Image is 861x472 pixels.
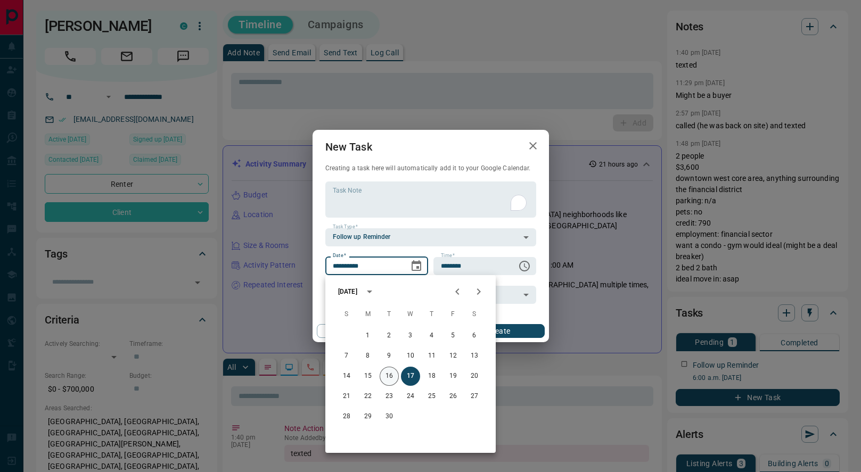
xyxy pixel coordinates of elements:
[422,367,441,386] button: 18
[333,186,529,213] textarea: To enrich screen reader interactions, please activate Accessibility in Grammarly extension settings
[380,367,399,386] button: 16
[337,387,356,406] button: 21
[514,255,535,277] button: Choose time, selected time is 6:00 AM
[465,346,484,366] button: 13
[422,304,441,325] span: Thursday
[401,304,420,325] span: Wednesday
[337,346,356,366] button: 7
[380,407,399,426] button: 30
[465,367,484,386] button: 20
[401,346,420,366] button: 10
[380,304,399,325] span: Tuesday
[444,387,463,406] button: 26
[380,346,399,366] button: 9
[468,281,489,302] button: Next month
[313,130,385,164] h2: New Task
[444,367,463,386] button: 19
[465,326,484,345] button: 6
[422,346,441,366] button: 11
[358,304,378,325] span: Monday
[444,304,463,325] span: Friday
[401,326,420,345] button: 3
[465,387,484,406] button: 27
[380,326,399,345] button: 2
[441,252,455,259] label: Time
[333,252,346,259] label: Date
[380,387,399,406] button: 23
[406,255,427,277] button: Choose date, selected date is Sep 17, 2025
[333,223,358,230] label: Task Type
[358,367,378,386] button: 15
[337,367,356,386] button: 14
[325,164,536,173] p: Creating a task here will automatically add it to your Google Calendar.
[337,304,356,325] span: Sunday
[325,228,536,246] div: Follow up Reminder
[358,326,378,345] button: 1
[360,283,379,301] button: calendar view is open, switch to year view
[465,304,484,325] span: Saturday
[401,367,420,386] button: 17
[444,326,463,345] button: 5
[358,346,378,366] button: 8
[453,324,544,338] button: Create
[337,407,356,426] button: 28
[358,407,378,426] button: 29
[444,346,463,366] button: 12
[358,387,378,406] button: 22
[338,287,357,296] div: [DATE]
[317,324,408,338] button: Cancel
[401,387,420,406] button: 24
[422,326,441,345] button: 4
[422,387,441,406] button: 25
[447,281,468,302] button: Previous month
